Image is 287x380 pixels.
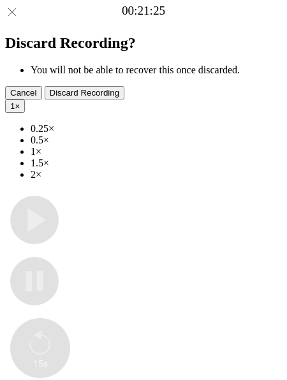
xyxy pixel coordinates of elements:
li: 0.5× [31,135,282,146]
li: 0.25× [31,123,282,135]
h2: Discard Recording? [5,34,282,52]
span: 1 [10,101,15,111]
button: Cancel [5,86,42,99]
li: You will not be able to recover this once discarded. [31,64,282,76]
a: 00:21:25 [122,4,165,18]
button: Discard Recording [45,86,125,99]
li: 1.5× [31,157,282,169]
li: 1× [31,146,282,157]
button: 1× [5,99,25,113]
li: 2× [31,169,282,180]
